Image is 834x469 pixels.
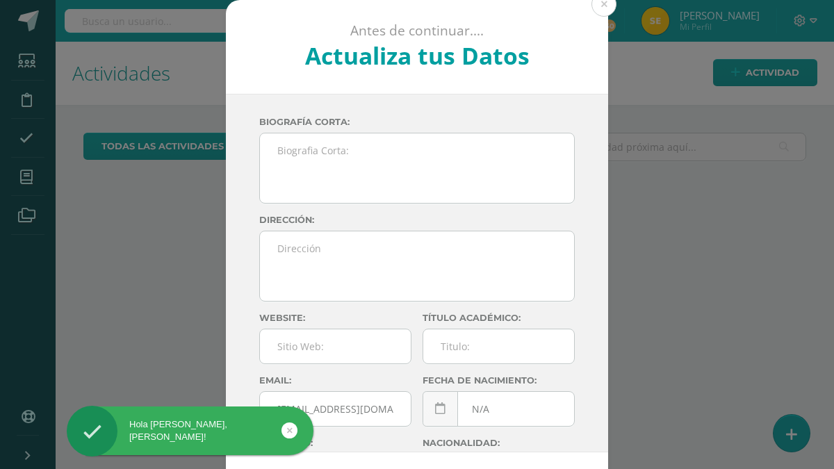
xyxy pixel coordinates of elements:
label: Nacionalidad: [423,438,575,448]
label: Fecha de nacimiento: [423,375,575,386]
p: Antes de continuar.... [263,22,571,40]
label: Biografía corta: [259,117,575,127]
input: Sitio Web: [260,329,411,363]
div: Hola [PERSON_NAME], [PERSON_NAME]! [67,418,313,443]
h2: Actualiza tus Datos [263,40,571,72]
label: Dirección: [259,215,575,225]
input: Correo Electronico: [260,392,411,426]
input: Fecha de Nacimiento: [423,392,574,426]
label: Email: [259,375,411,386]
input: Titulo: [423,329,574,363]
label: Título académico: [423,313,575,323]
label: Website: [259,313,411,323]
